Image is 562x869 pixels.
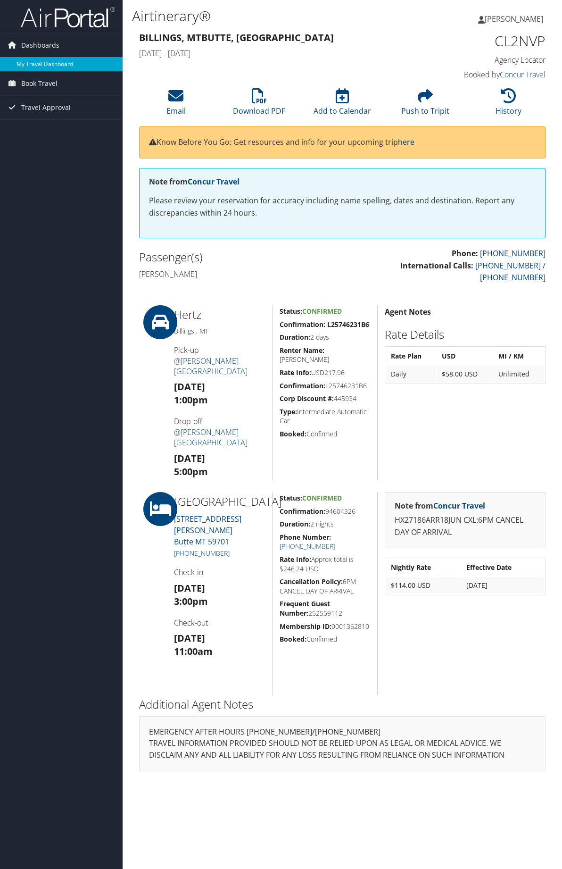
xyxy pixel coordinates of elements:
[480,248,545,259] a: [PHONE_NUMBER]
[174,632,205,644] strong: [DATE]
[21,72,58,95] span: Book Travel
[280,407,370,426] h5: Intermediate Automatic Car
[314,93,371,116] a: Add to Calendar
[280,599,370,618] h5: 252559112
[280,320,369,329] strong: Confirmation: L25746231B6
[280,368,311,377] strong: Rate Info:
[494,366,544,383] td: Unlimited
[174,514,241,547] a: [STREET_ADDRESS][PERSON_NAME]Butte MT 59701
[280,333,310,342] strong: Duration:
[280,346,370,364] h5: [PERSON_NAME]
[174,307,265,323] h2: Hertz
[280,381,370,391] h5: L25746231B6
[280,429,370,439] h5: Confirmed
[149,195,536,219] p: Please review your reservation for accuracy including name spelling, dates and destination. Repor...
[385,307,431,317] strong: Agent Notes
[139,249,335,265] h2: Passenger(s)
[280,507,325,516] strong: Confirmation:
[475,260,545,283] a: [PHONE_NUMBER] / [PHONE_NUMBER]
[437,348,493,365] th: USD
[462,559,544,576] th: Effective Date
[280,519,310,528] strong: Duration:
[280,555,370,573] h5: Approx total is $246.24 USD
[280,507,370,516] h5: 94604326
[280,577,370,595] h5: 6PM CANCEL DAY OF ARRIVAL
[478,5,553,33] a: [PERSON_NAME]
[174,549,230,558] a: [PHONE_NUMBER]
[174,493,265,510] h2: [GEOGRAPHIC_DATA]
[149,176,240,187] strong: Note from
[166,93,186,116] a: Email
[280,381,325,390] strong: Confirmation:
[485,14,543,24] span: [PERSON_NAME]
[174,582,205,594] strong: [DATE]
[280,493,302,502] strong: Status:
[280,333,370,342] h5: 2 days
[280,555,311,564] strong: Rate Info:
[280,368,370,377] h5: USD217.96
[280,346,324,355] strong: Renter Name:
[280,394,370,403] h5: 445934
[280,307,302,316] strong: Status:
[174,326,265,336] h5: Billings , MT
[455,31,545,51] h1: CL2NVP
[139,696,545,712] h2: Additional Agent Notes
[174,393,208,406] strong: 1:00pm
[280,519,370,529] h5: 2 nights
[452,248,478,259] strong: Phone:
[385,326,545,343] h2: Rate Details
[21,33,59,57] span: Dashboards
[302,307,342,316] span: Confirmed
[437,366,493,383] td: $58.00 USD
[462,577,544,594] td: [DATE]
[174,465,208,478] strong: 5:00pm
[149,737,536,761] p: TRAVEL INFORMATION PROVIDED SHOULD NOT BE RELIED UPON AS LEGAL OR MEDICAL ADVICE. WE DISCLAIM ANY...
[174,416,265,448] h4: Drop-off @
[386,577,461,594] td: $114.00 USD
[386,366,436,383] td: Daily
[280,635,370,644] h5: Confirmed
[500,69,545,80] a: Concur Travel
[280,577,343,586] strong: Cancellation Policy:
[174,345,265,376] h4: Pick-up @
[174,645,213,658] strong: 11:00am
[455,69,545,80] h4: Booked by
[400,260,473,271] strong: International Calls:
[280,635,306,643] strong: Booked:
[280,533,331,542] strong: Phone Number:
[455,55,545,65] h4: Agency Locator
[280,599,330,618] strong: Frequent Guest Number:
[139,269,335,279] h4: [PERSON_NAME]
[494,348,544,365] th: MI / KM
[139,716,545,771] div: EMERGENCY AFTER HOURS [PHONE_NUMBER]/[PHONE_NUMBER]
[280,622,331,631] strong: Membership ID:
[21,6,115,28] img: airportal-logo.png
[395,501,485,511] strong: Note from
[21,96,71,119] span: Travel Approval
[174,427,248,448] a: [PERSON_NAME][GEOGRAPHIC_DATA]
[398,137,414,147] a: here
[174,567,265,577] h4: Check-in
[139,31,334,44] strong: Billings, MT Butte, [GEOGRAPHIC_DATA]
[280,407,297,416] strong: Type:
[386,559,461,576] th: Nightly Rate
[139,48,440,58] h4: [DATE] - [DATE]
[280,622,370,631] h5: 0001362810
[395,514,536,538] p: HX27186ARR18JUN CXL:6PM CANCEL DAY OF ARRIVAL
[149,136,536,149] p: Know Before You Go: Get resources and info for your upcoming trip
[433,501,485,511] a: Concur Travel
[386,348,436,365] th: Rate Plan
[496,93,521,116] a: History
[174,618,265,628] h4: Check-out
[280,429,306,438] strong: Booked:
[174,452,205,465] strong: [DATE]
[302,493,342,502] span: Confirmed
[280,394,334,403] strong: Corp Discount #:
[174,356,248,376] a: [PERSON_NAME][GEOGRAPHIC_DATA]
[401,93,449,116] a: Push to Tripit
[174,380,205,393] strong: [DATE]
[188,176,240,187] a: Concur Travel
[174,595,208,608] strong: 3:00pm
[280,542,335,551] a: [PHONE_NUMBER]
[233,93,285,116] a: Download PDF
